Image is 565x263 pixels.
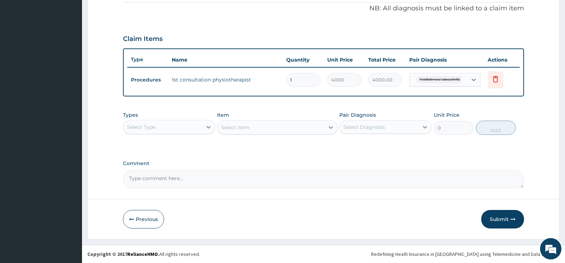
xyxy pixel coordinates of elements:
th: Name [168,53,283,67]
div: Redefining Heath Insurance in [GEOGRAPHIC_DATA] using Telemedicine and Data Science! [371,251,560,258]
label: Item [217,111,229,119]
div: Chat with us now [37,40,120,49]
button: Previous [123,210,164,228]
strong: Copyright © 2017 . [87,251,159,257]
th: Pair Diagnosis [406,53,484,67]
th: Actions [484,53,520,67]
td: 1st consultation physiotherapist [168,73,283,87]
a: RelianceHMO [127,251,158,257]
p: NB: All diagnosis must be linked to a claim item [123,4,524,13]
th: Total Price [365,53,406,67]
label: Types [123,112,138,118]
span: We're online! [41,83,98,155]
div: Select Diagnosis [343,123,385,131]
textarea: Type your message and hit 'Enter' [4,182,136,207]
label: Unit Price [434,111,459,119]
div: Minimize live chat window [117,4,134,21]
span: Patellofemoral osteoarthritis [416,76,463,83]
td: Procedures [127,73,168,86]
button: Submit [481,210,524,228]
label: Pair Diagnosis [339,111,376,119]
h3: Claim Items [123,35,163,43]
div: Select Type [127,123,155,131]
img: d_794563401_company_1708531726252_794563401 [13,36,29,53]
button: Add [476,121,516,135]
th: Quantity [283,53,324,67]
th: Unit Price [324,53,365,67]
footer: All rights reserved. [82,245,565,263]
th: Type [127,53,168,66]
label: Comment [123,161,524,167]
